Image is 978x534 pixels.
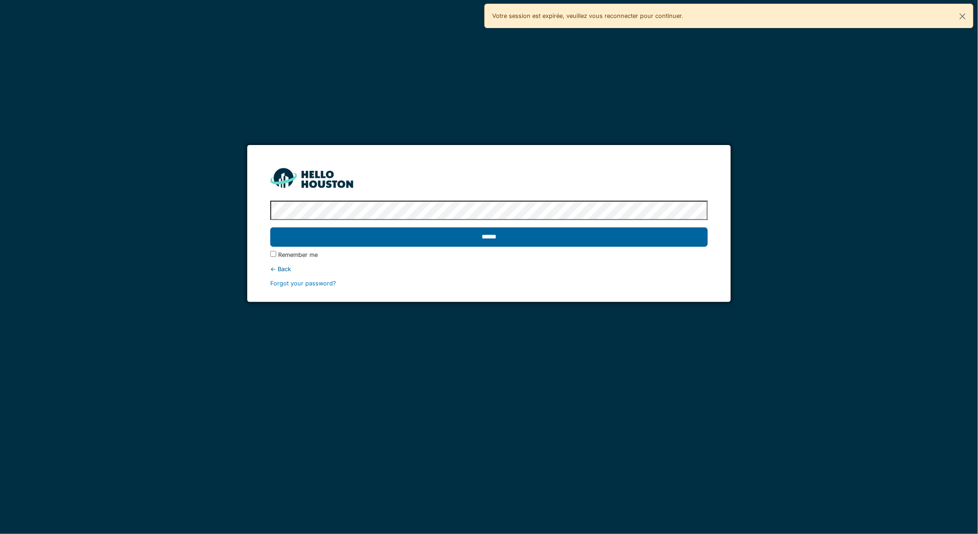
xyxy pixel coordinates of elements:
[270,168,353,188] img: HH_line-BYnF2_Hg.png
[270,280,336,287] a: Forgot your password?
[278,250,318,259] label: Remember me
[484,4,973,28] div: Votre session est expirée, veuillez vous reconnecter pour continuer.
[270,265,707,273] div: ← Back
[952,4,973,29] button: Close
